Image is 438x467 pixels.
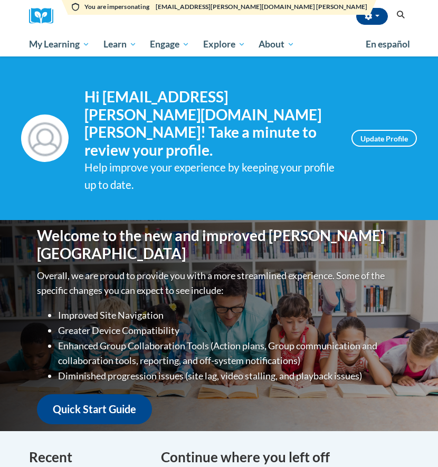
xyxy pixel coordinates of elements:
[103,38,137,51] span: Learn
[203,38,245,51] span: Explore
[58,368,401,384] li: Diminished progression issues (site lag, video stalling, and playback issues)
[58,308,401,323] li: Improved Site Navigation
[37,394,152,424] a: Quick Start Guide
[356,8,388,25] button: Account Settings
[393,8,409,21] button: Search
[259,38,294,51] span: About
[22,32,97,56] a: My Learning
[359,33,417,55] a: En español
[58,323,401,338] li: Greater Device Compatibility
[21,32,417,56] div: Main menu
[84,88,336,159] h4: Hi [EMAIL_ADDRESS][PERSON_NAME][DOMAIN_NAME] [PERSON_NAME]! Take a minute to review your profile.
[351,130,417,147] a: Update Profile
[37,227,401,262] h1: Welcome to the new and improved [PERSON_NAME][GEOGRAPHIC_DATA]
[196,32,252,56] a: Explore
[37,268,401,299] p: Overall, we are proud to provide you with a more streamlined experience. Some of the specific cha...
[150,38,189,51] span: Engage
[29,8,61,24] a: Cox Campus
[21,115,69,162] img: Profile Image
[366,39,410,50] span: En español
[396,11,406,19] i: 
[84,159,336,194] div: Help improve your experience by keeping your profile up to date.
[29,38,90,51] span: My Learning
[143,32,196,56] a: Engage
[97,32,144,56] a: Learn
[29,8,61,24] img: Logo brand
[252,32,302,56] a: About
[58,338,401,369] li: Enhanced Group Collaboration Tools (Action plans, Group communication and collaboration tools, re...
